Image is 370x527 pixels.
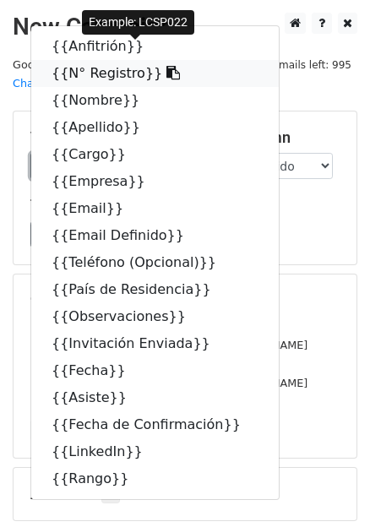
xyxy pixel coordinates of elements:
a: {{Fecha}} [31,357,279,384]
a: {{Cargo}} [31,141,279,168]
div: Widget de chat [286,446,370,527]
a: {{Observaciones}} [31,303,279,330]
a: {{Anfitrión}} [31,33,279,60]
a: {{Rango}} [31,465,279,492]
a: {{País de Residencia}} [31,276,279,303]
a: {{Invitación Enviada}} [31,330,279,357]
a: {{Asiste}} [31,384,279,411]
a: {{Nombre}} [31,87,279,114]
small: Google Sheet: [13,58,191,90]
h2: New Campaign [13,13,357,41]
a: {{N° Registro}} [31,60,279,87]
a: {{Email Definido}} [31,222,279,249]
a: {{LinkedIn}} [31,438,279,465]
iframe: Chat Widget [286,446,370,527]
a: Daily emails left: 995 [237,58,357,71]
div: Example: LCSP022 [82,10,194,35]
a: {{Teléfono (Opcional)}} [31,249,279,276]
a: {{Apellido}} [31,114,279,141]
span: Daily emails left: 995 [237,56,357,74]
a: {{Empresa}} [31,168,279,195]
a: {{Fecha de Confirmación}} [31,411,279,438]
a: {{Email}} [31,195,279,222]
